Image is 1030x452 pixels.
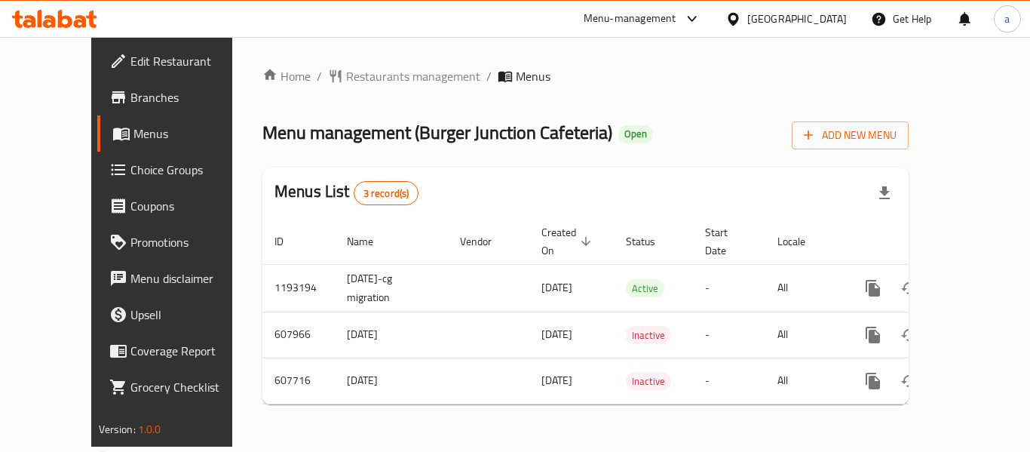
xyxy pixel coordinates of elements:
[626,279,664,297] div: Active
[693,312,765,358] td: -
[891,270,927,306] button: Change Status
[354,186,418,201] span: 3 record(s)
[130,233,251,251] span: Promotions
[99,420,136,439] span: Version:
[541,278,572,297] span: [DATE]
[335,312,448,358] td: [DATE]
[693,264,765,312] td: -
[626,327,671,344] span: Inactive
[317,67,322,85] li: /
[626,373,671,390] span: Inactive
[274,180,418,205] h2: Menus List
[133,125,251,143] span: Menus
[130,306,251,324] span: Upsell
[262,67,311,85] a: Home
[97,115,263,152] a: Menus
[335,264,448,312] td: [DATE]-cg migration
[626,372,671,390] div: Inactive
[130,161,251,179] span: Choice Groups
[855,363,891,399] button: more
[130,378,251,396] span: Grocery Checklist
[618,128,653,140] span: Open
[328,67,480,85] a: Restaurants management
[354,181,419,205] div: Total records count
[792,121,909,149] button: Add New Menu
[843,219,1012,265] th: Actions
[97,43,263,79] a: Edit Restaurant
[765,312,843,358] td: All
[262,115,612,149] span: Menu management ( Burger Junction Cafeteria )
[97,260,263,297] a: Menu disclaimer
[584,10,676,28] div: Menu-management
[541,223,596,260] span: Created On
[516,67,550,85] span: Menus
[891,363,927,399] button: Change Status
[130,52,251,70] span: Edit Restaurant
[693,358,765,404] td: -
[262,264,335,312] td: 1193194
[97,297,263,333] a: Upsell
[705,223,747,260] span: Start Date
[855,270,891,306] button: more
[855,317,891,353] button: more
[765,264,843,312] td: All
[97,188,263,224] a: Coupons
[130,342,251,360] span: Coverage Report
[97,369,263,405] a: Grocery Checklist
[262,67,909,85] nav: breadcrumb
[460,232,511,251] span: Vendor
[97,224,263,260] a: Promotions
[891,317,927,353] button: Change Status
[626,326,671,344] div: Inactive
[1004,11,1010,27] span: a
[541,371,572,390] span: [DATE]
[335,358,448,404] td: [DATE]
[747,11,847,27] div: [GEOGRAPHIC_DATA]
[804,126,897,145] span: Add New Menu
[130,269,251,287] span: Menu disclaimer
[777,232,825,251] span: Locale
[130,88,251,106] span: Branches
[541,324,572,344] span: [DATE]
[626,280,664,297] span: Active
[765,358,843,404] td: All
[346,67,480,85] span: Restaurants management
[274,232,303,251] span: ID
[138,420,161,439] span: 1.0.0
[97,152,263,188] a: Choice Groups
[626,232,675,251] span: Status
[262,312,335,358] td: 607966
[866,175,903,211] div: Export file
[347,232,393,251] span: Name
[262,358,335,404] td: 607716
[130,197,251,215] span: Coupons
[262,219,1012,404] table: enhanced table
[97,79,263,115] a: Branches
[97,333,263,369] a: Coverage Report
[618,125,653,143] div: Open
[486,67,492,85] li: /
